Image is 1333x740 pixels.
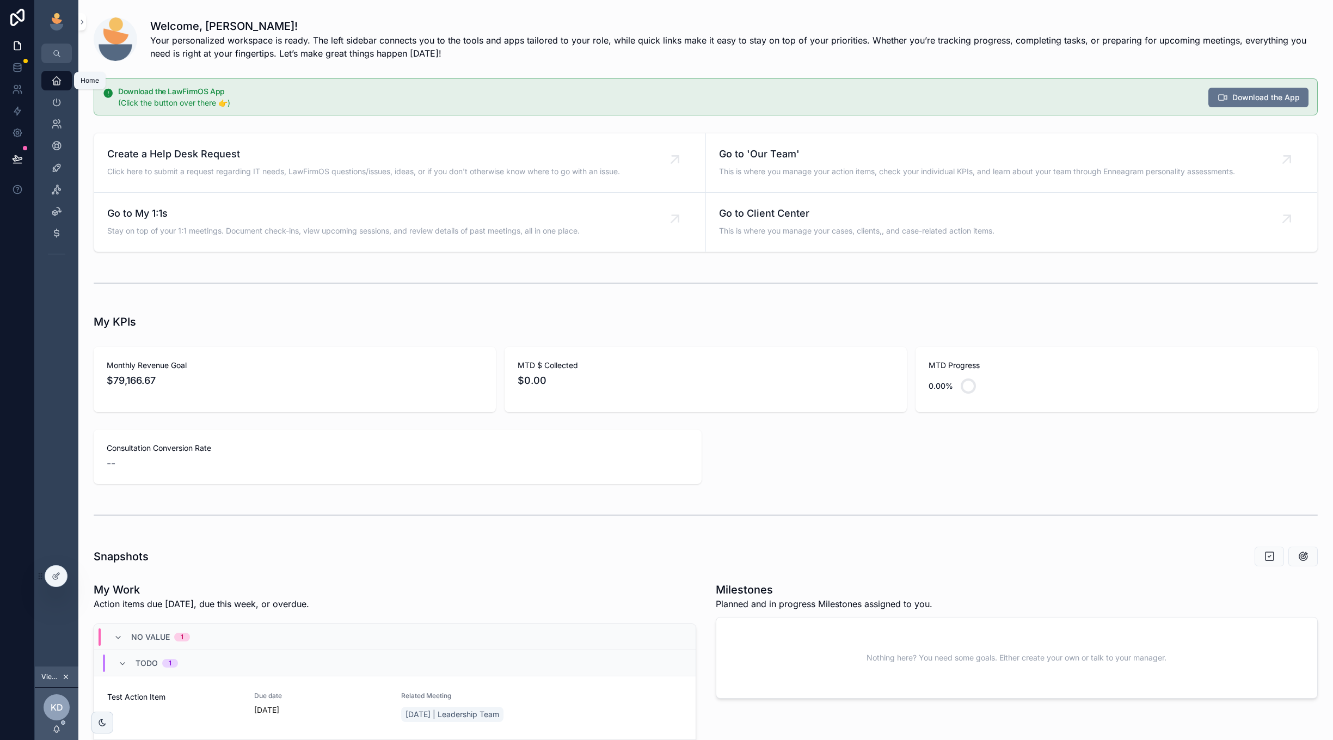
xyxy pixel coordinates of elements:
[107,360,483,371] span: Monthly Revenue Goal
[107,443,689,454] span: Consultation Conversion Rate
[107,206,580,221] span: Go to My 1:1s
[518,373,894,388] span: $0.00
[94,549,149,564] h1: Snapshots
[131,632,170,643] span: No value
[1208,88,1309,107] button: Download the App
[94,133,706,193] a: Create a Help Desk RequestClick here to submit a request regarding IT needs, LawFirmOS questions/...
[118,97,1200,108] div: (Click the button over there 👉)
[94,314,136,329] h1: My KPIs
[867,652,1166,663] span: Nothing here? You need some goals. Either create your own or talk to your manager.
[254,705,279,715] p: [DATE]
[181,633,183,641] div: 1
[107,146,620,162] span: Create a Help Desk Request
[118,98,230,107] span: (Click the button over there 👉)
[107,166,620,177] span: Click here to submit a request regarding IT needs, LawFirmOS questions/issues, ideas, or if you d...
[716,597,932,610] span: Planned and in progress Milestones assigned to you.
[706,133,1318,193] a: Go to 'Our Team'This is where you manage your action items, check your individual KPIs, and learn...
[929,375,953,397] div: 0.00%
[107,225,580,236] span: Stay on top of your 1:1 meetings. Document check-ins, view upcoming sessions, and review details ...
[118,88,1200,95] h5: Download the LawFirmOS App
[1232,92,1300,103] span: Download the App
[94,676,696,740] a: Test Action ItemDue date[DATE]Related Meeting[DATE] | Leadership Team
[719,225,994,236] span: This is where you manage your cases, clients,, and case-related action items.
[41,672,60,681] span: Viewing as [PERSON_NAME]
[254,692,388,700] span: Due date
[150,34,1318,60] span: Your personalized workspace is ready. The left sidebar connects you to the tools and apps tailore...
[401,707,503,722] a: [DATE] | Leadership Team
[706,193,1318,252] a: Go to Client CenterThis is where you manage your cases, clients,, and case-related action items.
[716,582,932,597] h1: Milestones
[719,146,1235,162] span: Go to 'Our Team'
[518,360,894,371] span: MTD $ Collected
[406,709,499,720] span: [DATE] | Leadership Team
[81,76,99,85] div: Home
[94,597,309,610] p: Action items due [DATE], due this week, or overdue.
[150,19,1318,34] h1: Welcome, [PERSON_NAME]!
[35,63,78,277] div: scrollable content
[51,701,63,714] span: KD
[48,13,65,30] img: App logo
[929,360,1305,371] span: MTD Progress
[169,659,171,668] div: 1
[719,166,1235,177] span: This is where you manage your action items, check your individual KPIs, and learn about your team...
[719,206,994,221] span: Go to Client Center
[107,692,241,702] span: Test Action Item
[107,373,483,388] span: $79,166.67
[107,456,115,471] span: --
[94,193,706,252] a: Go to My 1:1sStay on top of your 1:1 meetings. Document check-ins, view upcoming sessions, and re...
[136,658,158,669] span: Todo
[401,692,535,700] span: Related Meeting
[94,582,309,597] h1: My Work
